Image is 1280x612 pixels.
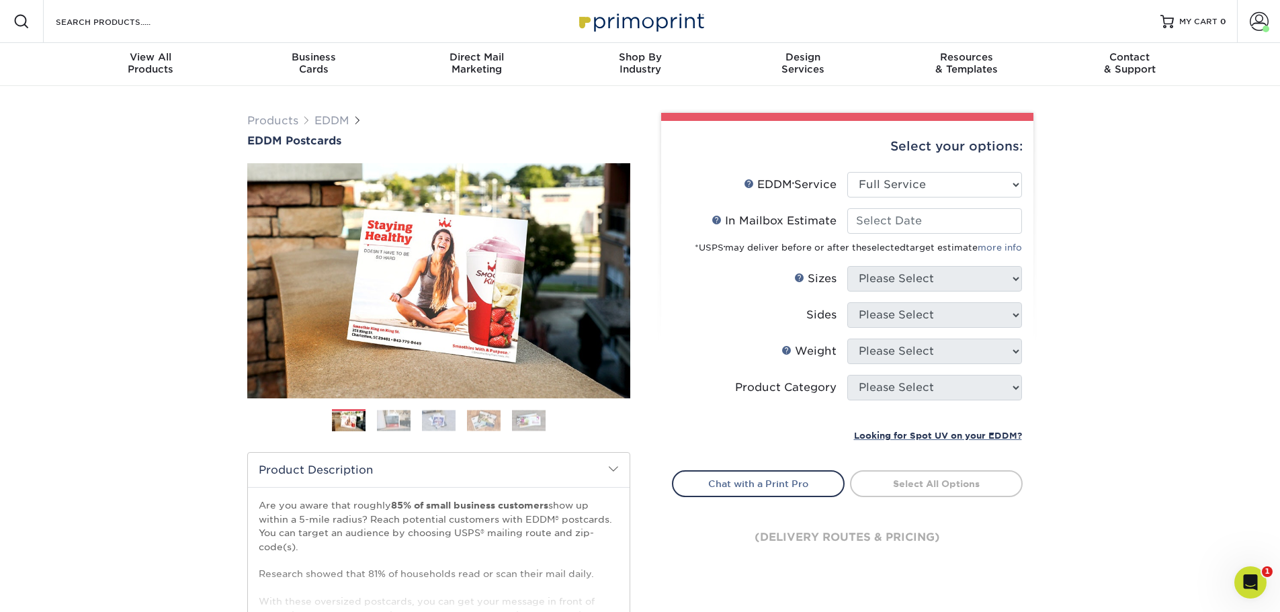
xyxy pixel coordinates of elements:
[695,243,1022,253] small: *USPS may deliver before or after the target estimate
[377,410,411,431] img: EDDM 02
[248,453,630,487] h2: Product Description
[672,121,1023,172] div: Select your options:
[867,243,906,253] span: selected
[978,243,1022,253] a: more info
[247,134,630,147] a: EDDM Postcards
[395,51,558,75] div: Marketing
[247,134,341,147] span: EDDM Postcards
[722,51,885,63] span: Design
[722,43,885,86] a: DesignServices
[1048,43,1211,86] a: Contact& Support
[672,470,845,497] a: Chat with a Print Pro
[558,51,722,75] div: Industry
[247,148,630,413] img: EDDM Postcards 01
[1262,566,1273,577] span: 1
[247,114,298,127] a: Products
[512,410,546,431] img: EDDM 05
[573,7,708,36] img: Primoprint
[724,245,725,249] sup: ®
[395,43,558,86] a: Direct MailMarketing
[558,43,722,86] a: Shop ByIndustry
[1048,51,1211,63] span: Contact
[885,51,1048,63] span: Resources
[712,213,837,229] div: In Mailbox Estimate
[744,177,837,193] div: EDDM Service
[1179,16,1218,28] span: MY CART
[314,114,349,127] a: EDDM
[69,51,232,63] span: View All
[558,51,722,63] span: Shop By
[854,429,1022,441] a: Looking for Spot UV on your EDDM?
[1048,51,1211,75] div: & Support
[847,208,1022,234] input: Select Date
[54,13,185,30] input: SEARCH PRODUCTS.....
[722,51,885,75] div: Services
[232,43,395,86] a: BusinessCards
[792,181,794,187] sup: ®
[781,343,837,359] div: Weight
[395,51,558,63] span: Direct Mail
[232,51,395,75] div: Cards
[332,410,366,433] img: EDDM 01
[885,43,1048,86] a: Resources& Templates
[1234,566,1267,599] iframe: Intercom live chat
[422,410,456,431] img: EDDM 03
[672,497,1023,578] div: (delivery routes & pricing)
[854,431,1022,441] small: Looking for Spot UV on your EDDM?
[850,470,1023,497] a: Select All Options
[467,410,501,431] img: EDDM 04
[735,380,837,396] div: Product Category
[885,51,1048,75] div: & Templates
[69,51,232,75] div: Products
[391,500,548,511] strong: 85% of small business customers
[794,271,837,287] div: Sizes
[806,307,837,323] div: Sides
[1220,17,1226,26] span: 0
[232,51,395,63] span: Business
[69,43,232,86] a: View AllProducts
